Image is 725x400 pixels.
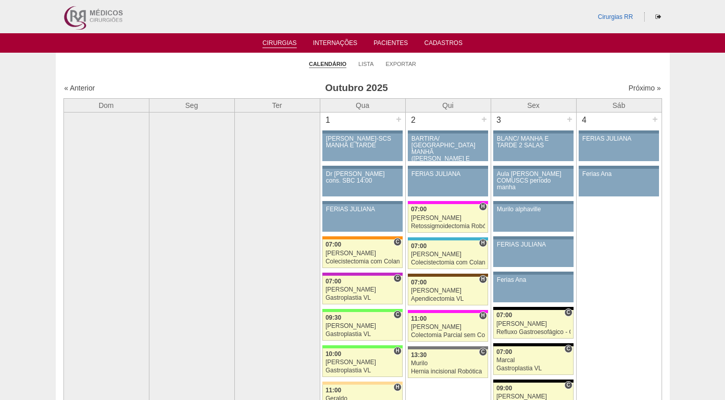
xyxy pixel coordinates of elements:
[406,113,422,128] div: 2
[411,242,427,250] span: 07:00
[325,367,400,374] div: Gastroplastia VL
[325,331,400,338] div: Gastroplastia VL
[564,345,572,353] span: Consultório
[320,98,405,112] th: Qua
[479,275,487,283] span: Hospital
[309,60,346,68] a: Calendário
[496,348,512,355] span: 07:00
[411,223,485,230] div: Retossigmoidectomia Robótica
[497,171,570,191] div: Aula [PERSON_NAME] COMUSCS período manha
[411,259,485,266] div: Colecistectomia com Colangiografia VL
[325,323,400,329] div: [PERSON_NAME]
[408,166,488,169] div: Key: Aviso
[480,113,489,126] div: +
[408,240,488,269] a: H 07:00 [PERSON_NAME] Colecistectomia com Colangiografia VL
[411,251,485,258] div: [PERSON_NAME]
[408,134,488,161] a: BARTIRA/ [GEOGRAPHIC_DATA] MANHÃ ([PERSON_NAME] E ANA)/ SANTA JOANA -TARDE
[493,134,573,161] a: BLANC/ MANHÃ E TARDE 2 SALAS
[411,279,427,286] span: 07:00
[408,130,488,134] div: Key: Aviso
[393,238,401,246] span: Consultório
[408,313,488,342] a: H 11:00 [PERSON_NAME] Colectomia Parcial sem Colostomia VL
[493,346,573,375] a: C 07:00 Marcal Gastroplastia VL
[479,239,487,247] span: Hospital
[579,166,658,169] div: Key: Aviso
[497,136,570,149] div: BLANC/ MANHÃ E TARDE 2 SALAS
[322,166,402,169] div: Key: Aviso
[496,321,570,327] div: [PERSON_NAME]
[655,14,661,20] i: Sair
[408,169,488,196] a: FERIAS JULIANA
[565,113,574,126] div: +
[424,39,463,50] a: Cadastros
[411,315,427,322] span: 11:00
[479,203,487,211] span: Hospital
[322,382,402,385] div: Key: Bartira
[320,113,336,128] div: 1
[493,169,573,196] a: Aula [PERSON_NAME] COMUSCS período manha
[408,201,488,204] div: Key: Pro Matre
[493,343,573,346] div: Key: Blanc
[394,113,403,126] div: +
[374,39,408,50] a: Pacientes
[496,365,570,372] div: Gastroplastia VL
[325,359,400,366] div: [PERSON_NAME]
[322,273,402,276] div: Key: Maria Braido
[496,329,570,336] div: Refluxo Gastroesofágico - Cirurgia VL
[393,274,401,282] span: Consultório
[493,130,573,134] div: Key: Aviso
[493,380,573,383] div: Key: Blanc
[651,113,660,126] div: +
[411,360,485,367] div: Murilo
[326,171,399,184] div: Dr [PERSON_NAME] cons. SBC 14:00
[322,134,402,161] a: [PERSON_NAME]-SCS MANHÃ E TARDE
[408,274,488,277] div: Key: Santa Joana
[408,277,488,305] a: H 07:00 [PERSON_NAME] Apendicectomia VL
[322,345,402,348] div: Key: Brasil
[579,134,658,161] a: FERIAS JULIANA
[564,381,572,389] span: Consultório
[325,387,341,394] span: 11:00
[393,347,401,355] span: Hospital
[325,350,341,358] span: 10:00
[322,130,402,134] div: Key: Aviso
[325,295,400,301] div: Gastroplastia VL
[325,250,400,257] div: [PERSON_NAME]
[408,349,488,378] a: C 13:30 Murilo Hernia incisional Robótica
[262,39,297,48] a: Cirurgias
[322,201,402,204] div: Key: Aviso
[408,346,488,349] div: Key: Santa Catarina
[497,206,570,213] div: Murilo alphaville
[479,312,487,320] span: Hospital
[628,84,661,92] a: Próximo »
[326,136,399,149] div: [PERSON_NAME]-SCS MANHÃ E TARDE
[325,241,341,248] span: 07:00
[64,84,95,92] a: « Anterior
[497,241,570,248] div: FERIAS JULIANA
[579,130,658,134] div: Key: Aviso
[491,113,507,128] div: 3
[63,98,149,112] th: Dom
[493,307,573,310] div: Key: Blanc
[577,113,592,128] div: 4
[411,324,485,330] div: [PERSON_NAME]
[493,236,573,239] div: Key: Aviso
[411,351,427,359] span: 13:30
[325,286,400,293] div: [PERSON_NAME]
[234,98,320,112] th: Ter
[496,393,570,400] div: [PERSON_NAME]
[496,312,512,319] span: 07:00
[408,204,488,233] a: H 07:00 [PERSON_NAME] Retossigmoidectomia Robótica
[493,310,573,339] a: C 07:00 [PERSON_NAME] Refluxo Gastroesofágico - Cirurgia VL
[322,236,402,239] div: Key: São Luiz - SCS
[408,310,488,313] div: Key: Pro Matre
[313,39,358,50] a: Internações
[582,136,655,142] div: FERIAS JULIANA
[149,98,234,112] th: Seg
[479,348,487,356] span: Consultório
[359,60,374,68] a: Lista
[408,237,488,240] div: Key: Neomater
[582,171,655,177] div: Ferias Ana
[322,309,402,312] div: Key: Brasil
[322,204,402,232] a: FERIAS JULIANA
